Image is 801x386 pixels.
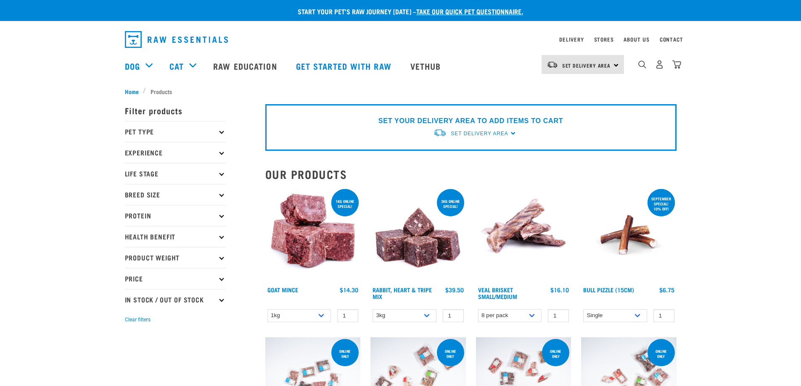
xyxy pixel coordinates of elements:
[125,87,139,96] span: Home
[125,142,226,163] p: Experience
[581,187,677,283] img: Bull Pizzle
[331,195,359,213] div: 1kg online special!
[445,286,464,293] div: $39.50
[125,268,226,289] p: Price
[125,289,226,310] p: In Stock / Out Of Stock
[559,38,584,41] a: Delivery
[660,38,683,41] a: Contact
[659,286,674,293] div: $6.75
[331,345,359,362] div: ONLINE ONLY
[118,28,683,51] nav: dropdown navigation
[437,195,464,213] div: 3kg online special!
[337,309,358,322] input: 1
[125,87,143,96] a: Home
[648,192,675,215] div: September special! 10% off!
[125,163,226,184] p: Life Stage
[267,288,298,291] a: Goat Mince
[288,49,402,83] a: Get started with Raw
[125,316,151,323] button: Clear filters
[125,184,226,205] p: Breed Size
[205,49,287,83] a: Raw Education
[125,247,226,268] p: Product Weight
[562,64,611,67] span: Set Delivery Area
[416,9,523,13] a: take our quick pet questionnaire.
[655,60,664,69] img: user.png
[340,286,358,293] div: $14.30
[542,345,569,362] div: Online Only
[125,87,677,96] nav: breadcrumbs
[125,205,226,226] p: Protein
[125,31,228,48] img: Raw Essentials Logo
[594,38,614,41] a: Stores
[476,187,571,283] img: 1207 Veal Brisket 4pp 01
[451,131,508,137] span: Set Delivery Area
[433,129,447,137] img: van-moving.png
[378,116,563,126] p: SET YOUR DELIVERY AREA TO ADD ITEMS TO CART
[125,121,226,142] p: Pet Type
[370,187,466,283] img: 1175 Rabbit Heart Tripe Mix 01
[624,38,649,41] a: About Us
[125,100,226,121] p: Filter products
[437,345,464,362] div: Online Only
[125,60,140,72] a: Dog
[265,187,361,283] img: 1077 Wild Goat Mince 01
[547,61,558,68] img: van-moving.png
[443,309,464,322] input: 1
[648,345,675,362] div: Online Only
[653,309,674,322] input: 1
[125,226,226,247] p: Health Benefit
[550,286,569,293] div: $16.10
[548,309,569,322] input: 1
[265,168,677,181] h2: Our Products
[169,60,184,72] a: Cat
[583,288,634,291] a: Bull Pizzle (15cm)
[672,60,681,69] img: home-icon@2x.png
[478,288,517,298] a: Veal Brisket Small/Medium
[402,49,452,83] a: Vethub
[638,60,646,68] img: home-icon-1@2x.png
[373,288,432,298] a: Rabbit, Heart & Tripe Mix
